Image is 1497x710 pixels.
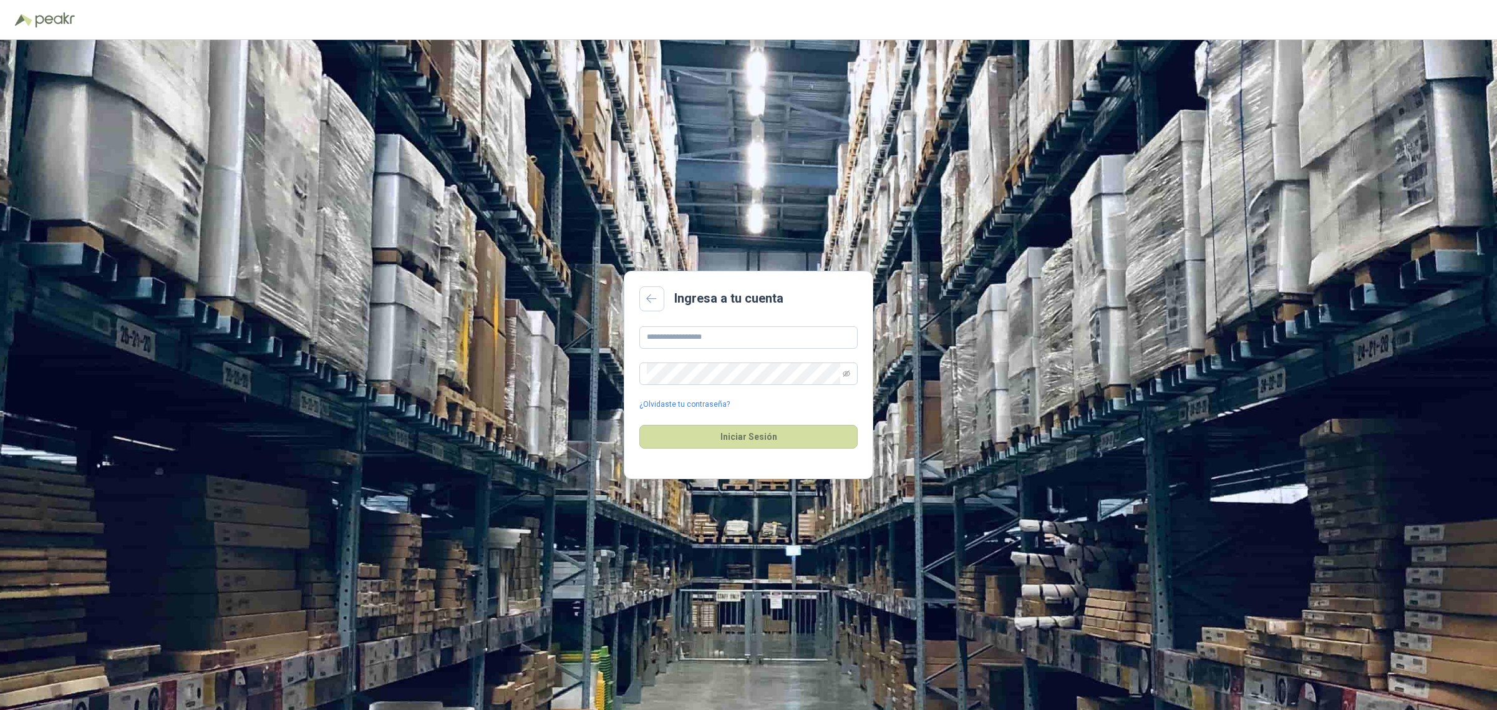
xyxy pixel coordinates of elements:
h2: Ingresa a tu cuenta [674,289,783,308]
span: eye-invisible [843,370,850,377]
img: Peakr [35,12,75,27]
button: Iniciar Sesión [639,425,858,449]
a: ¿Olvidaste tu contraseña? [639,399,730,411]
img: Logo [15,14,32,26]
